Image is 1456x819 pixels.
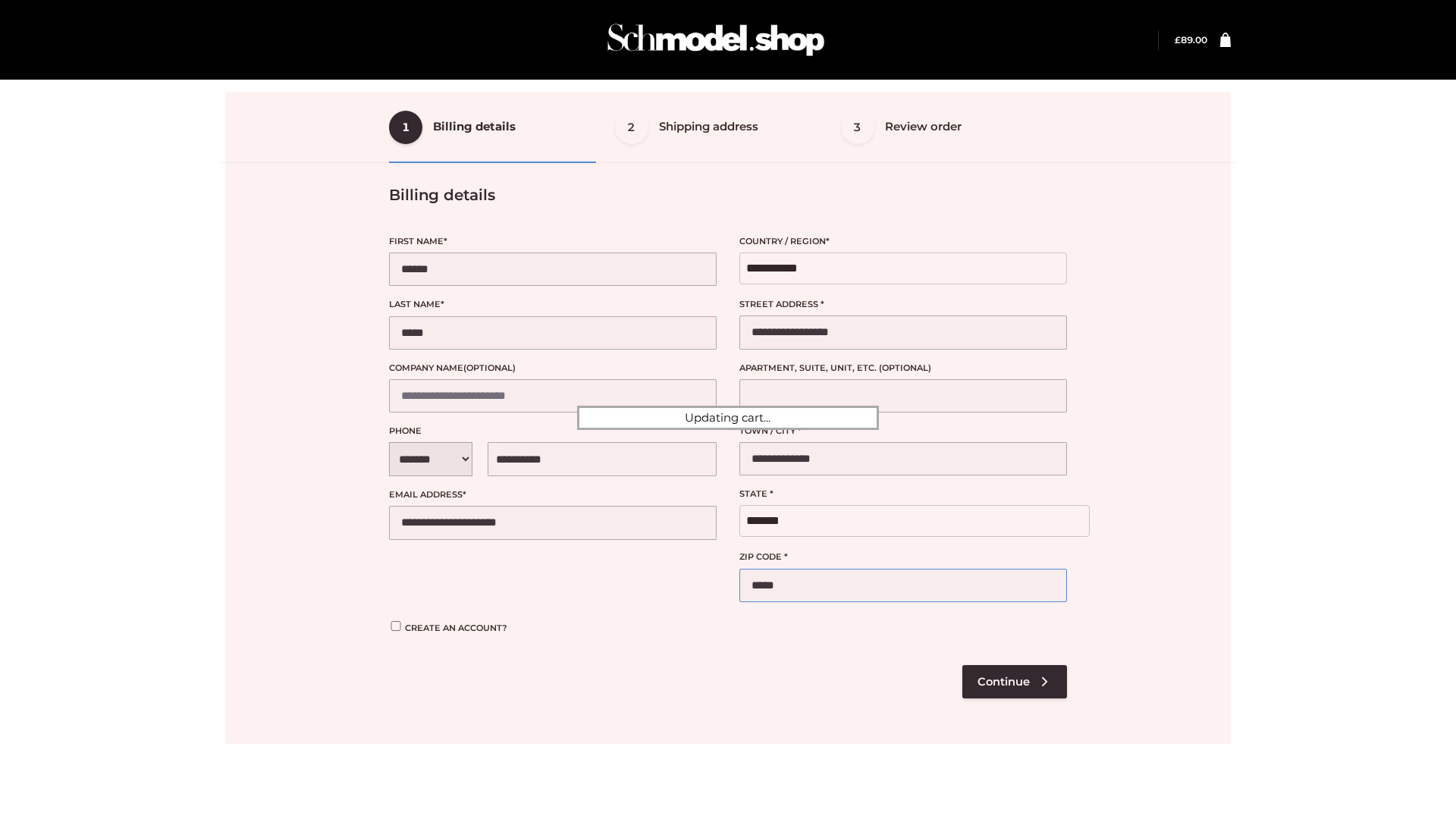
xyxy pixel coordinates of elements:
bdi: 89.00 [1175,34,1207,45]
div: Updating cart... [577,406,879,430]
span: £ [1175,34,1181,45]
img: Schmodel Admin 964 [602,10,830,70]
a: £89.00 [1175,34,1207,45]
